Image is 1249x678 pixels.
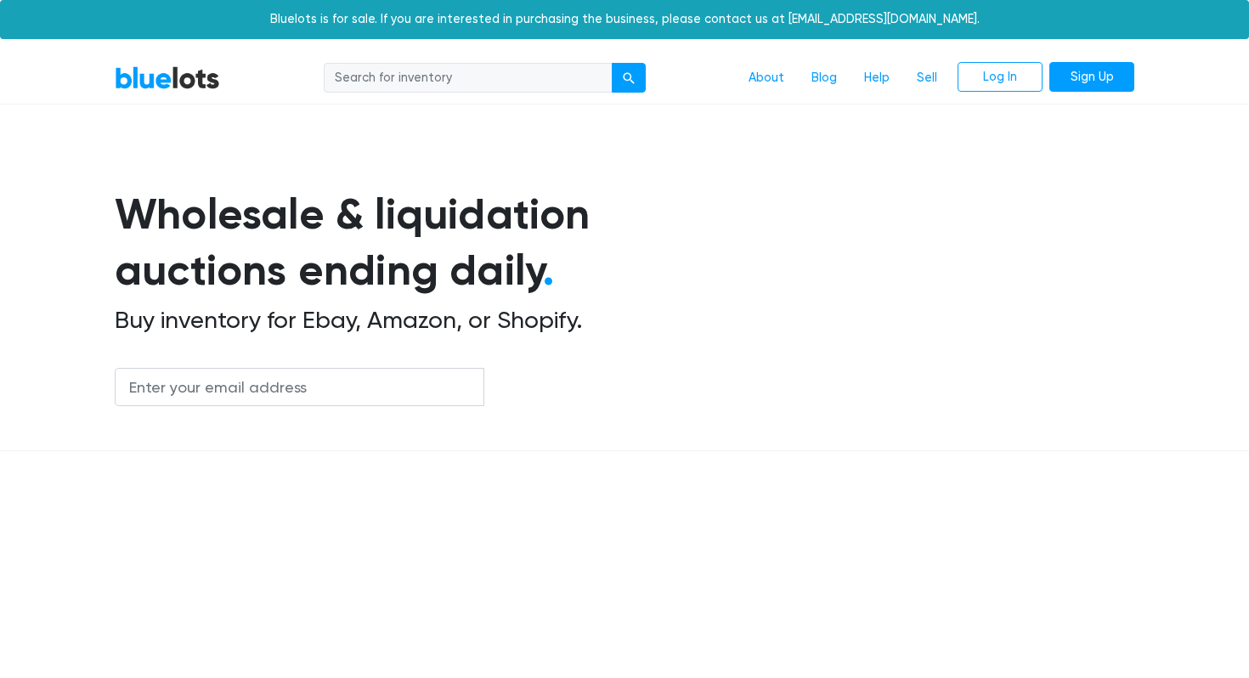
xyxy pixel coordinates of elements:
input: Search for inventory [324,63,613,93]
a: About [735,62,798,94]
input: Enter your email address [115,368,484,406]
h2: Buy inventory for Ebay, Amazon, or Shopify. [115,306,706,335]
a: BlueLots [115,65,220,90]
a: Log In [958,62,1043,93]
a: Help [851,62,903,94]
span: . [543,245,554,296]
a: Sign Up [1049,62,1134,93]
h1: Wholesale & liquidation auctions ending daily [115,186,706,299]
a: Sell [903,62,951,94]
a: Blog [798,62,851,94]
